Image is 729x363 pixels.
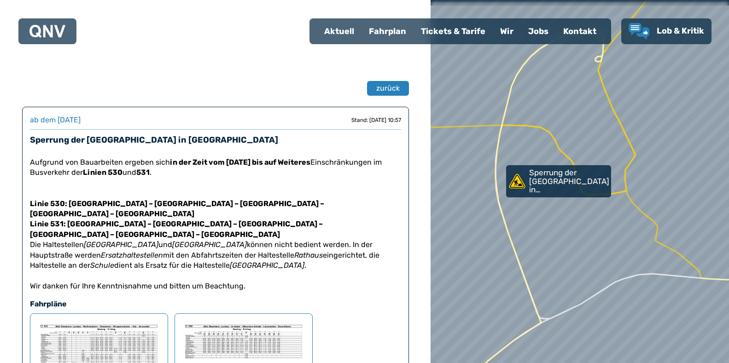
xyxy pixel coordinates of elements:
em: Ersatzhaltestellen [101,251,163,259]
em: [GEOGRAPHIC_DATA] [84,240,158,249]
a: Aktuell [317,19,362,43]
strong: Linie 531: [GEOGRAPHIC_DATA] – [GEOGRAPHIC_DATA] – [GEOGRAPHIC_DATA] – [GEOGRAPHIC_DATA] – [GEOGR... [30,219,323,238]
a: QNV Logo [29,22,65,40]
strong: 531 [136,168,150,177]
a: Kontakt [556,19,604,43]
a: Wir [493,19,521,43]
div: Stand: [DATE] 10:57 [351,116,401,124]
em: Rathaus [294,251,323,259]
a: Sperrung der [GEOGRAPHIC_DATA] in [GEOGRAPHIC_DATA] [506,165,611,197]
a: Tickets & Tarife [414,19,493,43]
span: Lob & Kritik [657,26,704,36]
strong: in der Zeit vom [DATE] bis auf Weiteres [170,158,310,167]
button: zurück [367,81,409,96]
em: Schule [90,261,114,270]
p: Sperrung der [GEOGRAPHIC_DATA] in [GEOGRAPHIC_DATA] [529,168,609,194]
h3: Sperrung der [GEOGRAPHIC_DATA] in [GEOGRAPHIC_DATA] [30,133,401,146]
img: QNV Logo [29,25,65,38]
strong: Linie 530: [GEOGRAPHIC_DATA] – [GEOGRAPHIC_DATA] – [GEOGRAPHIC_DATA] – [GEOGRAPHIC_DATA] – [GEOGR... [30,199,324,218]
strong: Linien 530 [83,168,122,177]
em: [GEOGRAPHIC_DATA] [230,261,304,270]
div: ab dem [DATE] [30,115,81,126]
p: Wir danken für Ihre Kenntnisnahme und bitten um Beachtung. [30,271,401,291]
p: Aufgrund von Bauarbeiten ergeben sich Einschränkungen im Busverkehr der und . [30,157,401,178]
div: Sperrung der [GEOGRAPHIC_DATA] in [GEOGRAPHIC_DATA] [506,165,607,197]
a: Lob & Kritik [629,23,704,40]
h4: Fahrpläne [30,299,401,310]
em: [GEOGRAPHIC_DATA] [172,240,247,249]
p: Die Haltestellen und können nicht bedient werden. In der Hauptstraße werden mit den Abfahrtszeite... [30,199,401,271]
a: Fahrplan [362,19,414,43]
span: zurück [376,83,400,94]
a: Jobs [521,19,556,43]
